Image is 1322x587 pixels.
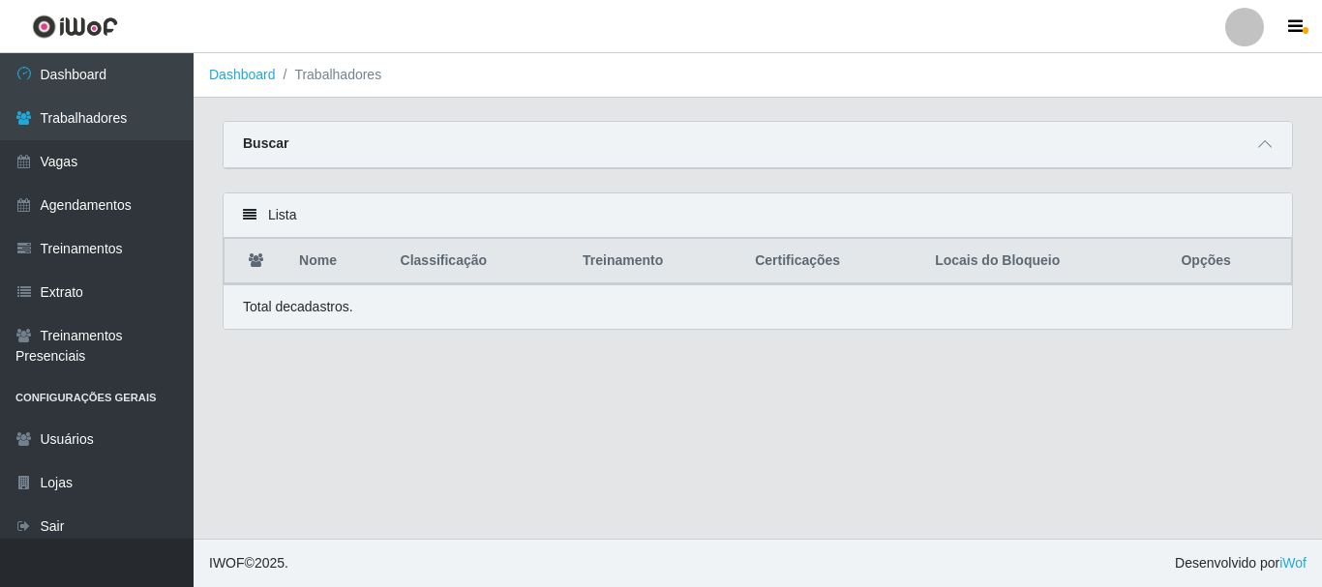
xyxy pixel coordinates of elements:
img: CoreUI Logo [32,15,118,39]
nav: breadcrumb [194,53,1322,98]
th: Classificação [389,239,572,284]
p: Total de cadastros. [243,297,353,317]
div: Lista [224,193,1292,238]
th: Treinamento [571,239,743,284]
th: Opções [1169,239,1291,284]
li: Trabalhadores [276,65,382,85]
strong: Buscar [243,135,288,151]
th: Locais do Bloqueio [923,239,1169,284]
a: iWof [1279,555,1307,571]
span: © 2025 . [209,553,288,573]
a: Dashboard [209,67,276,82]
span: Desenvolvido por [1175,553,1307,573]
span: IWOF [209,555,245,571]
th: Certificações [743,239,923,284]
th: Nome [287,239,388,284]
